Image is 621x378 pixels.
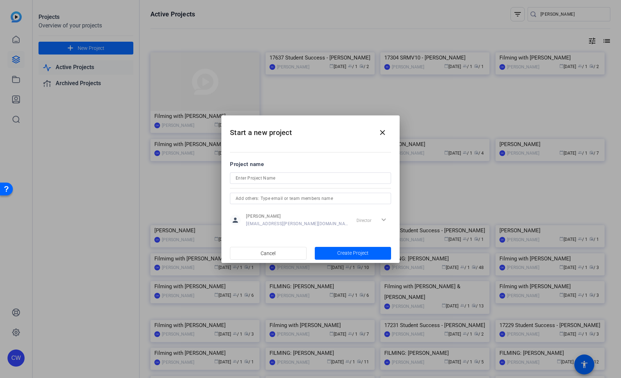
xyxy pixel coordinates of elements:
mat-icon: person [230,215,241,226]
span: Cancel [261,247,276,260]
mat-icon: close [378,128,387,137]
button: Cancel [230,247,307,260]
button: Create Project [315,247,391,260]
h2: Start a new project [221,115,400,144]
span: [EMAIL_ADDRESS][PERSON_NAME][DOMAIN_NAME] [246,221,348,227]
span: [PERSON_NAME] [246,213,348,219]
span: Create Project [337,249,369,257]
input: Add others: Type email or team members name [236,194,385,203]
div: Project name [230,160,391,168]
input: Enter Project Name [236,174,385,182]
